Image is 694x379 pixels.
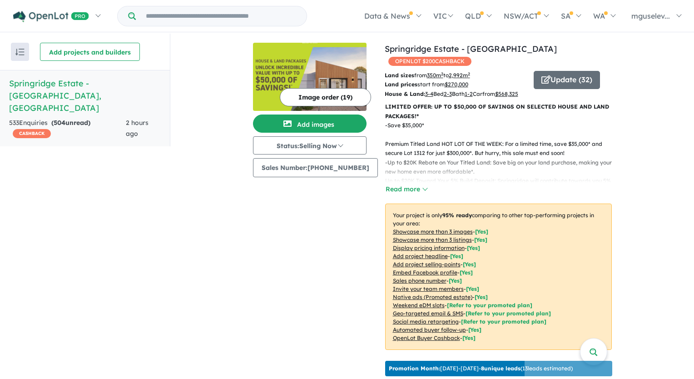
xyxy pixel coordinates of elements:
[393,277,446,284] u: Sales phone number
[15,49,25,55] img: sort.svg
[393,244,465,251] u: Display pricing information
[447,302,532,309] span: [Refer to your promoted plan]
[253,158,378,177] button: Sales Number:[PHONE_NUMBER]
[495,90,518,97] u: $ 568,325
[385,44,557,54] a: Springridge Estate - [GEOGRAPHIC_DATA]
[466,285,479,292] span: [ Yes ]
[54,119,65,127] span: 504
[441,71,443,76] sup: 2
[393,294,472,300] u: Native ads (Promoted estate)
[445,81,468,88] u: $ 270,000
[385,184,428,194] button: Read more
[385,81,417,88] b: Land prices
[13,129,51,138] span: CASHBACK
[534,71,600,89] button: Update (32)
[385,102,612,121] p: LIMITED OFFER: UP TO $50,000 OF SAVINGS ON SELECTED HOUSE AND LAND PACKAGES!*
[385,72,414,79] b: Land sizes
[126,119,149,138] span: 2 hours ago
[393,318,459,325] u: Social media retargeting
[13,11,89,22] img: Openlot PRO Logo White
[468,326,481,333] span: [Yes]
[385,121,619,158] p: - Save $35,000* Premium Titled Land HOT LOT OF THE WEEK: For a limited time, save $35,000* and se...
[463,261,476,268] span: [ Yes ]
[450,253,463,259] span: [ Yes ]
[393,326,466,333] u: Automated buyer follow-up
[468,71,470,76] sup: 2
[462,334,476,341] span: [Yes]
[385,204,612,350] p: Your project is only comparing to other top-performing projects in your area: - - - - - - - - - -...
[393,228,473,235] u: Showcase more than 3 images
[385,90,425,97] b: House & Land:
[393,253,448,259] u: Add project headline
[385,158,619,204] p: - Up to $20K Rebate on Your Titled Land: Save big on your land purchase, making your new home eve...
[393,285,464,292] u: Invite your team members
[51,119,90,127] strong: ( unread)
[393,302,445,309] u: Weekend eDM slots
[475,294,488,300] span: [Yes]
[425,90,433,97] u: 3-4
[449,72,470,79] u: 2,992 m
[393,334,460,341] u: OpenLot Buyer Cashback
[138,6,305,26] input: Try estate name, suburb, builder or developer
[253,136,367,155] button: Status:Selling Now
[466,310,551,317] span: [Refer to your promoted plan]
[253,43,367,111] img: Springridge Estate - Wallan
[442,212,472,219] b: 95 % ready
[449,277,462,284] span: [ Yes ]
[465,90,473,97] u: 1-2
[393,261,461,268] u: Add project selling-points
[427,72,443,79] u: 350 m
[385,71,527,80] p: from
[467,244,480,251] span: [ Yes ]
[389,365,440,372] b: Promotion Month:
[253,115,367,133] button: Add images
[9,118,126,140] div: 533 Enquir ies
[388,57,471,66] span: OPENLOT $ 200 CASHBACK
[460,269,473,276] span: [ Yes ]
[389,364,573,373] p: [DATE] - [DATE] - ( 13 leads estimated)
[393,236,472,243] u: Showcase more than 3 listings
[481,365,520,372] b: 8 unique leads
[631,11,670,20] span: mguselev...
[475,228,488,235] span: [ Yes ]
[9,77,161,114] h5: Springridge Estate - [GEOGRAPHIC_DATA] , [GEOGRAPHIC_DATA]
[393,310,463,317] u: Geo-targeted email & SMS
[280,88,371,106] button: Image order (19)
[40,43,140,61] button: Add projects and builders
[385,90,527,99] p: Bed Bath Car from
[444,90,452,97] u: 2-3
[393,269,457,276] u: Embed Facebook profile
[461,318,546,325] span: [Refer to your promoted plan]
[474,236,487,243] span: [ Yes ]
[443,72,470,79] span: to
[385,80,527,89] p: start from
